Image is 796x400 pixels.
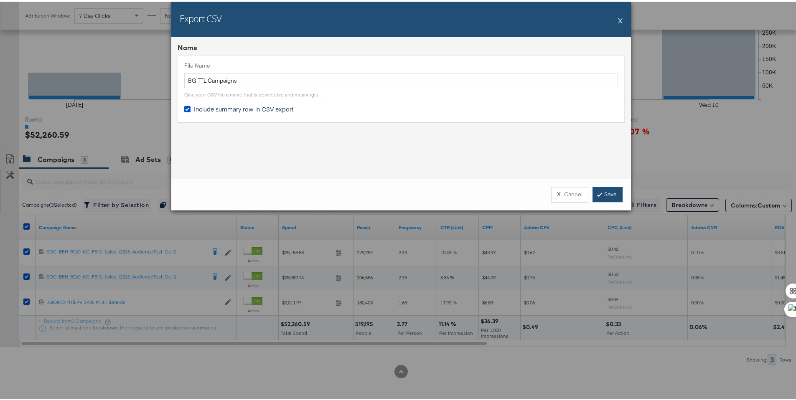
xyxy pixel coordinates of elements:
[593,185,623,200] a: Save
[184,90,320,96] div: Give your CSV file a name that is descriptive and meaningful.
[551,185,588,200] button: XCancel
[194,103,294,111] span: Include summary row in CSV export
[178,41,625,51] div: Name
[180,10,221,23] h2: Export CSV
[184,60,618,68] label: File Name
[557,189,561,197] strong: X
[618,10,623,27] button: X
